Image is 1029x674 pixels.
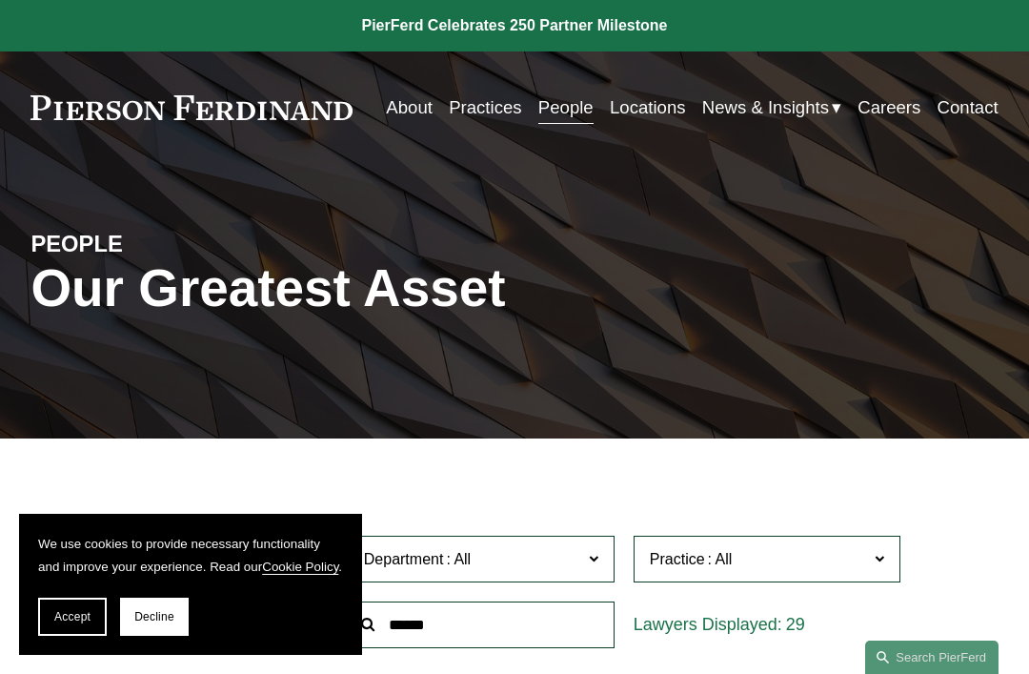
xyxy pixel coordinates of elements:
[38,598,107,636] button: Accept
[386,90,433,125] a: About
[19,514,362,655] section: Cookie banner
[364,551,444,567] span: Department
[38,533,343,579] p: We use cookies to provide necessary functionality and improve your experience. Read our .
[120,598,189,636] button: Decline
[938,90,999,125] a: Contact
[134,610,174,623] span: Decline
[54,610,91,623] span: Accept
[610,90,686,125] a: Locations
[702,92,829,123] span: News & Insights
[262,560,338,574] a: Cookie Policy
[786,615,805,634] span: 29
[30,258,676,318] h1: Our Greatest Asset
[702,90,841,125] a: folder dropdown
[857,90,920,125] a: Careers
[865,641,999,674] a: Search this site
[538,90,594,125] a: People
[30,230,272,258] h4: PEOPLE
[650,551,705,567] span: Practice
[449,90,521,125] a: Practices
